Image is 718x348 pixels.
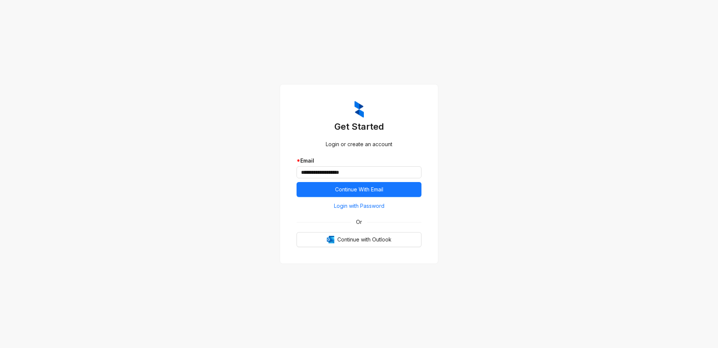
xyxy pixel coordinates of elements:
div: Login or create an account [297,140,421,148]
span: Login with Password [334,202,384,210]
span: Or [351,218,367,226]
button: Continue With Email [297,182,421,197]
span: Continue with Outlook [337,235,392,244]
button: Login with Password [297,200,421,212]
img: ZumaIcon [355,101,364,118]
div: Email [297,157,421,165]
h3: Get Started [297,121,421,133]
span: Continue With Email [335,185,383,194]
img: Outlook [327,236,334,243]
button: OutlookContinue with Outlook [297,232,421,247]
